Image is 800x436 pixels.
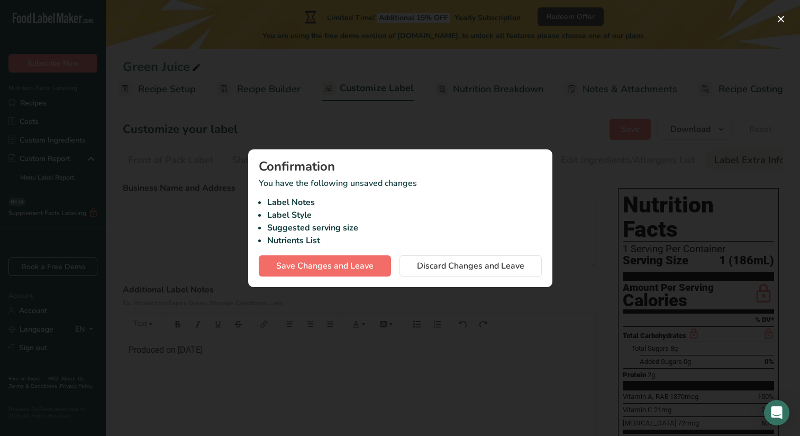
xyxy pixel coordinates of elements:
[267,209,542,221] li: Label Style
[259,255,391,277] button: Save Changes and Leave
[764,400,789,425] div: Open Intercom Messenger
[267,221,542,234] li: Suggested serving size
[267,234,542,247] li: Nutrients List
[276,260,374,272] span: Save Changes and Leave
[417,260,524,272] span: Discard Changes and Leave
[267,196,542,209] li: Label Notes
[259,160,542,173] div: Confirmation
[259,177,542,247] p: You have the following unsaved changes
[399,255,542,277] button: Discard Changes and Leave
